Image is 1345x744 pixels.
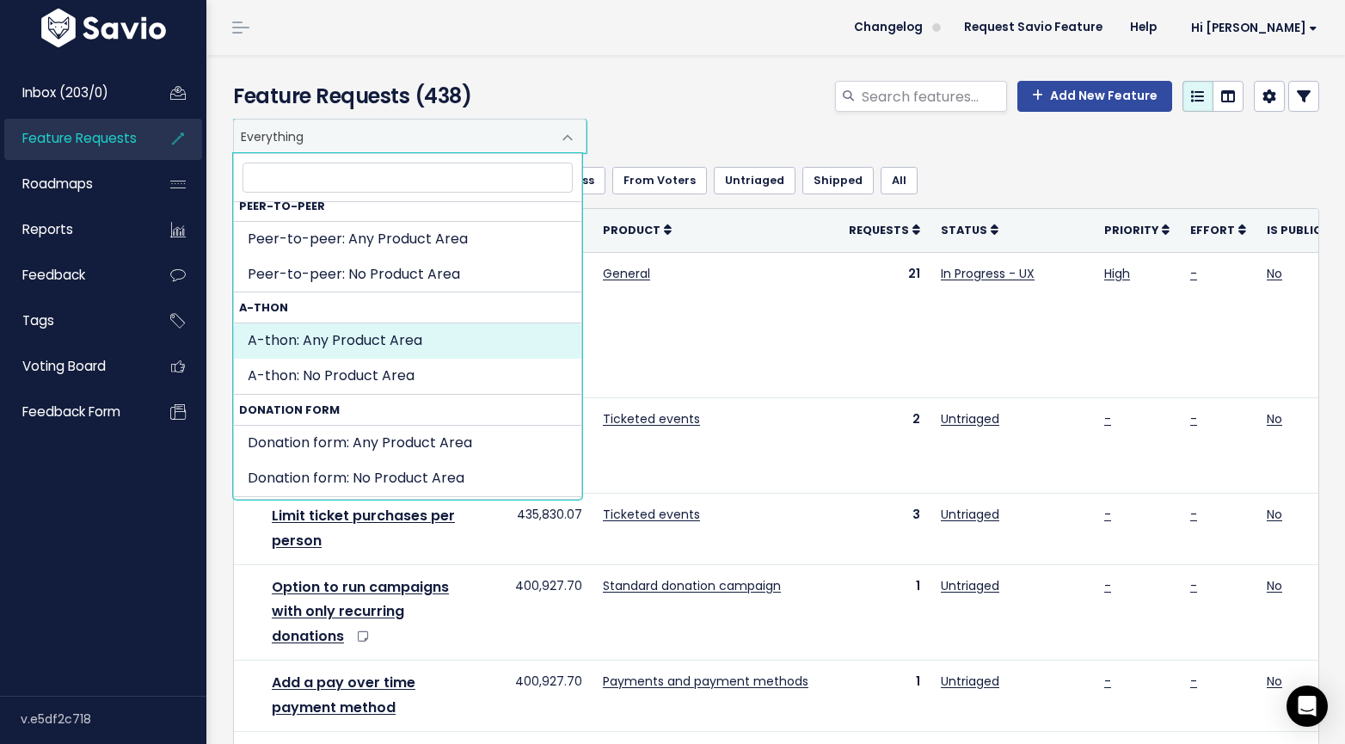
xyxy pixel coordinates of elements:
[1017,81,1172,112] a: Add New Feature
[941,265,1035,282] a: In Progress - UX
[603,265,650,282] a: General
[1267,223,1322,237] span: Is Public
[233,119,587,153] span: Everything
[1190,410,1197,427] a: -
[234,323,581,359] li: A-thon: Any Product Area
[1104,410,1111,427] a: -
[1267,506,1282,523] a: No
[1191,22,1317,34] span: Hi [PERSON_NAME]
[941,223,987,237] span: Status
[1116,15,1170,40] a: Help
[854,22,923,34] span: Changelog
[4,255,143,295] a: Feedback
[234,497,581,600] li: Giveaways
[838,564,930,660] td: 1
[860,81,1007,112] input: Search features...
[1267,265,1282,282] a: No
[22,220,73,238] span: Reports
[1170,15,1331,41] a: Hi [PERSON_NAME]
[1267,221,1333,238] a: Is Public
[1104,506,1111,523] a: -
[1190,673,1197,690] a: -
[838,397,930,493] td: 2
[1267,410,1282,427] a: No
[22,83,108,101] span: Inbox (203/0)
[714,167,795,194] a: Untriaged
[941,577,999,594] a: Untriaged
[1267,673,1282,690] a: No
[1287,686,1328,727] div: Open Intercom Messenger
[838,252,930,397] td: 21
[1190,223,1235,237] span: Effort
[4,347,143,386] a: Voting Board
[234,191,581,221] strong: Peer-to-peer
[233,167,1319,194] ul: Filter feature requests
[849,223,909,237] span: Requests
[4,301,143,341] a: Tags
[1267,577,1282,594] a: No
[849,221,920,238] a: Requests
[1104,265,1130,282] a: High
[233,81,578,112] h4: Feature Requests (438)
[22,266,85,284] span: Feedback
[37,9,170,47] img: logo-white.9d6f32f41409.svg
[234,222,581,257] li: Peer-to-peer: Any Product Area
[4,119,143,158] a: Feature Requests
[1190,265,1197,282] a: -
[234,257,581,292] li: Peer-to-peer: No Product Area
[476,493,593,564] td: 435,830.07
[941,506,999,523] a: Untriaged
[21,697,206,741] div: v.e5df2c718
[603,673,808,690] a: Payments and payment methods
[838,493,930,564] td: 3
[234,292,581,395] li: A-thon
[22,175,93,193] span: Roadmaps
[1190,577,1197,594] a: -
[476,564,593,660] td: 400,927.70
[234,497,581,527] strong: Giveaways
[1104,223,1158,237] span: Priority
[22,311,54,329] span: Tags
[1104,221,1170,238] a: Priority
[941,410,999,427] a: Untriaged
[476,660,593,731] td: 400,927.70
[603,506,700,523] a: Ticketed events
[802,167,874,194] a: Shipped
[1190,506,1197,523] a: -
[272,673,415,717] a: Add a pay over time payment method
[272,506,455,550] a: Limit ticket purchases per person
[603,577,781,594] a: Standard donation campaign
[22,403,120,421] span: Feedback form
[272,577,449,647] a: Option to run campaigns with only recurring donations
[838,660,930,731] td: 1
[603,221,672,238] a: Product
[234,359,581,394] li: A-thon: No Product Area
[881,167,918,194] a: All
[1104,673,1111,690] a: -
[1104,577,1111,594] a: -
[603,223,660,237] span: Product
[1190,221,1246,238] a: Effort
[234,395,581,425] strong: Donation form
[4,210,143,249] a: Reports
[4,392,143,432] a: Feedback form
[941,673,999,690] a: Untriaged
[941,221,998,238] a: Status
[234,461,581,496] li: Donation form: No Product Area
[4,73,143,113] a: Inbox (203/0)
[22,129,137,147] span: Feature Requests
[22,357,106,375] span: Voting Board
[4,164,143,204] a: Roadmaps
[950,15,1116,40] a: Request Savio Feature
[612,167,707,194] a: From Voters
[603,410,700,427] a: Ticketed events
[234,191,581,293] li: Peer-to-peer
[234,120,551,152] span: Everything
[234,395,581,497] li: Donation form
[234,292,581,323] strong: A-thon
[234,426,581,461] li: Donation form: Any Product Area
